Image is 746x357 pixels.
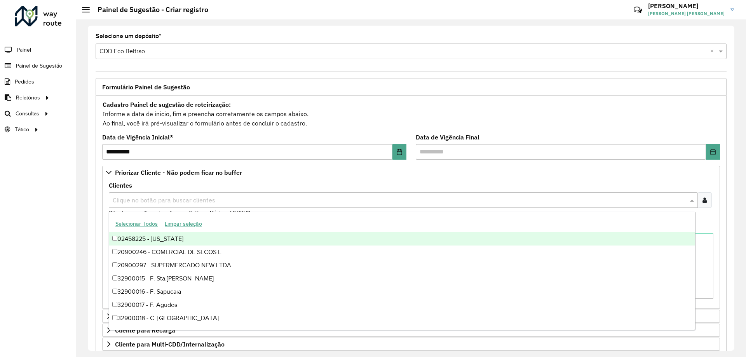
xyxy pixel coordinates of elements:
strong: Cadastro Painel de sugestão de roteirização: [103,101,231,108]
span: Consultas [16,110,39,118]
span: Clear all [710,47,717,56]
button: Choose Date [392,144,406,160]
div: 20900297 - SUPERMERCADO NEW LTDA [109,259,695,272]
span: Relatórios [16,94,40,102]
a: Priorizar Cliente - Não podem ficar no buffer [102,166,720,179]
label: Selecione um depósito [96,31,161,41]
label: Clientes [109,181,132,190]
div: 32900024 - F. [GEOGRAPHIC_DATA] [109,325,695,338]
span: Painel de Sugestão [16,62,62,70]
span: [PERSON_NAME] [PERSON_NAME] [648,10,725,17]
div: 32900018 - C. [GEOGRAPHIC_DATA] [109,312,695,325]
div: 32900015 - F. Sta.[PERSON_NAME] [109,272,695,285]
label: Data de Vigência Inicial [102,132,173,142]
span: Painel [17,46,31,54]
small: Clientes que não podem ficar no Buffer – Máximo 50 PDVS [109,209,250,216]
label: Data de Vigência Final [416,132,479,142]
div: Informe a data de inicio, fim e preencha corretamente os campos abaixo. Ao final, você irá pré-vi... [102,99,720,128]
button: Selecionar Todos [112,218,161,230]
span: Pedidos [15,78,34,86]
div: 32900016 - F. Sapucaia [109,285,695,298]
ng-dropdown-panel: Options list [109,212,695,330]
h3: [PERSON_NAME] [648,2,725,10]
span: Cliente para Multi-CDD/Internalização [115,341,225,347]
a: Contato Rápido [629,2,646,18]
a: Cliente para Recarga [102,324,720,337]
a: Preservar Cliente - Devem ficar no buffer, não roteirizar [102,310,720,323]
span: Priorizar Cliente - Não podem ficar no buffer [115,169,242,176]
div: 32900017 - F. Agudos [109,298,695,312]
span: Formulário Painel de Sugestão [102,84,190,90]
button: Limpar seleção [161,218,206,230]
div: 20900246 - COMERCIAL DE SECOS E [109,246,695,259]
span: Tático [15,125,29,134]
div: 02458225 - [US_STATE] [109,232,695,246]
div: Priorizar Cliente - Não podem ficar no buffer [102,179,720,309]
h2: Painel de Sugestão - Criar registro [90,5,208,14]
a: Cliente para Multi-CDD/Internalização [102,338,720,351]
span: Cliente para Recarga [115,327,175,333]
button: Choose Date [706,144,720,160]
